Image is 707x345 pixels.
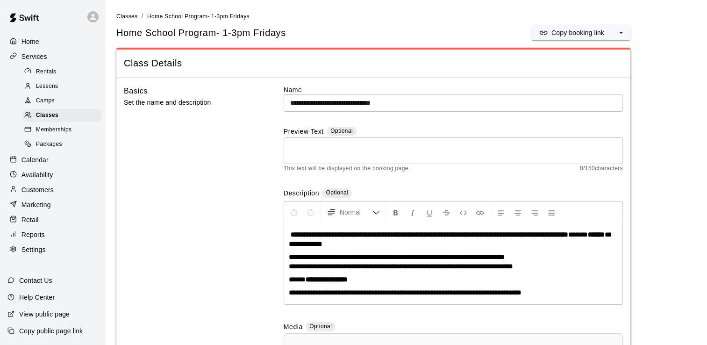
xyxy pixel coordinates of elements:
[36,111,58,120] span: Classes
[303,204,319,221] button: Redo
[284,188,319,199] label: Description
[21,200,51,209] p: Marketing
[7,213,98,227] a: Retail
[116,13,137,20] span: Classes
[438,204,454,221] button: Format Strikethrough
[527,204,543,221] button: Right Align
[22,137,105,152] a: Packages
[124,57,623,70] span: Class Details
[22,94,105,108] a: Camps
[21,185,54,194] p: Customers
[36,67,57,77] span: Rentals
[124,85,148,97] h6: Basics
[19,309,70,319] p: View public page
[531,25,630,40] div: split button
[21,245,46,254] p: Settings
[7,35,98,49] a: Home
[323,204,384,221] button: Formatting Options
[21,170,53,180] p: Availability
[7,183,98,197] a: Customers
[7,228,98,242] a: Reports
[405,204,421,221] button: Format Italics
[22,65,101,79] div: Rentals
[21,230,45,239] p: Reports
[612,25,630,40] button: select merge strategy
[141,11,143,21] li: /
[493,204,509,221] button: Left Align
[543,204,559,221] button: Justify Align
[147,13,250,20] span: Home School Program- 1-3pm Fridays
[22,138,101,151] div: Packages
[36,125,71,135] span: Memberships
[421,204,437,221] button: Format Underline
[22,108,105,123] a: Classes
[531,25,612,40] button: Copy booking link
[7,153,98,167] a: Calendar
[21,215,39,224] p: Retail
[309,323,332,330] span: Optional
[21,52,47,61] p: Services
[7,168,98,182] a: Availability
[326,189,348,196] span: Optional
[472,204,488,221] button: Insert Link
[22,80,101,93] div: Lessons
[580,164,623,173] span: 0 / 150 characters
[19,326,83,336] p: Copy public page link
[116,11,696,22] nav: breadcrumb
[7,243,98,257] a: Settings
[286,204,302,221] button: Undo
[124,97,254,108] p: Set the name and description
[455,204,471,221] button: Insert Code
[388,204,404,221] button: Format Bold
[284,127,324,137] label: Preview Text
[21,155,49,165] p: Calendar
[7,198,98,212] a: Marketing
[510,204,526,221] button: Center Align
[22,79,105,93] a: Lessons
[116,27,286,39] h5: Home School Program- 1-3pm Fridays
[284,85,623,94] label: Name
[36,82,58,91] span: Lessons
[19,276,52,285] p: Contact Us
[22,94,101,108] div: Camps
[22,123,105,137] a: Memberships
[330,128,353,134] span: Optional
[116,12,137,20] a: Classes
[284,322,303,333] label: Media
[22,65,105,79] a: Rentals
[340,208,372,217] span: Normal
[22,123,101,137] div: Memberships
[551,28,604,37] p: Copy booking link
[22,109,101,122] div: Classes
[7,50,98,64] a: Services
[36,140,62,149] span: Packages
[19,293,55,302] p: Help Center
[36,96,55,106] span: Camps
[21,37,39,46] p: Home
[284,164,410,173] span: This text will be displayed on the booking page.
